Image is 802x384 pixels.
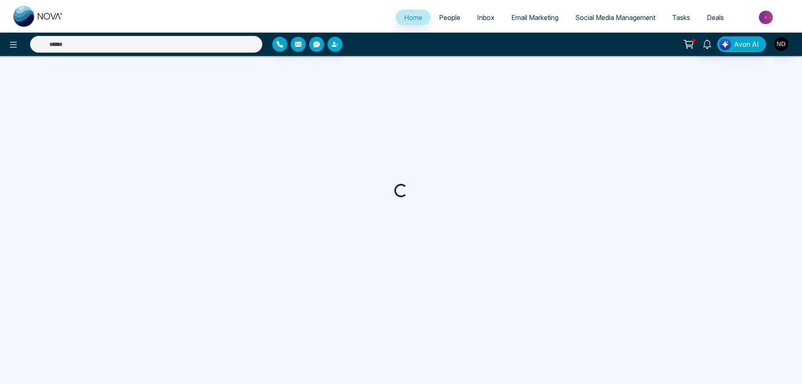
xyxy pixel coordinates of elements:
a: People [431,10,469,25]
span: People [439,13,460,22]
a: Social Media Management [567,10,664,25]
a: Tasks [664,10,698,25]
span: Deals [707,13,724,22]
img: Market-place.gif [736,8,797,27]
span: Email Marketing [511,13,558,22]
span: Home [404,13,422,22]
a: Home [396,10,431,25]
a: Inbox [469,10,503,25]
span: Avon AI [734,39,759,49]
a: Email Marketing [503,10,567,25]
span: Social Media Management [575,13,655,22]
span: Tasks [672,13,690,22]
span: Inbox [477,13,495,22]
img: User Avatar [774,37,788,51]
img: Nova CRM Logo [13,6,63,27]
button: Avon AI [717,36,766,52]
img: Lead Flow [719,38,731,50]
a: Deals [698,10,732,25]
